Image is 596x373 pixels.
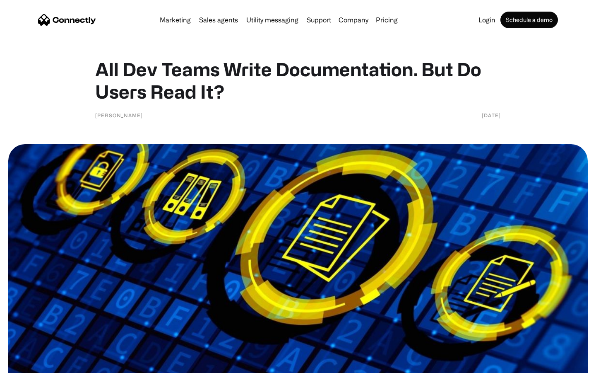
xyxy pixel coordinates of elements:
[156,17,194,23] a: Marketing
[372,17,401,23] a: Pricing
[8,358,50,370] aside: Language selected: English
[95,58,501,103] h1: All Dev Teams Write Documentation. But Do Users Read It?
[243,17,302,23] a: Utility messaging
[475,17,499,23] a: Login
[500,12,558,28] a: Schedule a demo
[17,358,50,370] ul: Language list
[482,111,501,119] div: [DATE]
[196,17,241,23] a: Sales agents
[95,111,143,119] div: [PERSON_NAME]
[303,17,334,23] a: Support
[339,14,368,26] div: Company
